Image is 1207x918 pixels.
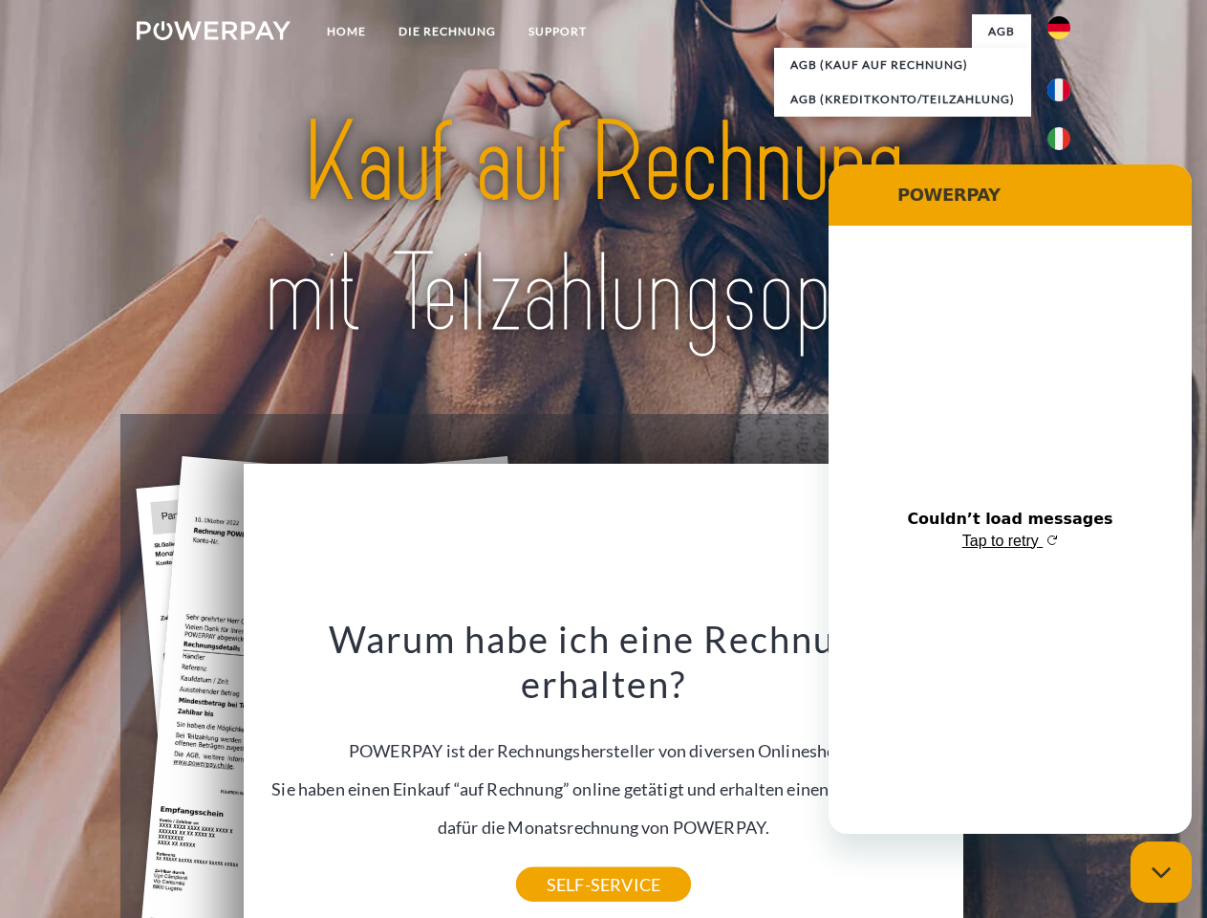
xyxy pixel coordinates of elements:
[774,82,1031,117] a: AGB (Kreditkonto/Teilzahlung)
[183,92,1024,366] img: title-powerpay_de.svg
[382,14,512,49] a: DIE RECHNUNG
[774,48,1031,82] a: AGB (Kauf auf Rechnung)
[512,14,603,49] a: SUPPORT
[972,14,1031,49] a: agb
[1047,16,1070,39] img: de
[255,616,953,708] h3: Warum habe ich eine Rechnung erhalten?
[829,164,1192,834] iframe: Messaging window
[1131,841,1192,903] iframe: Button to launch messaging window
[137,21,291,40] img: logo-powerpay-white.svg
[255,616,953,885] div: POWERPAY ist der Rechnungshersteller von diversen Onlineshops. Sie haben einen Einkauf “auf Rechn...
[311,14,382,49] a: Home
[1047,78,1070,101] img: fr
[1047,127,1070,150] img: it
[516,867,691,902] a: SELF-SERVICE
